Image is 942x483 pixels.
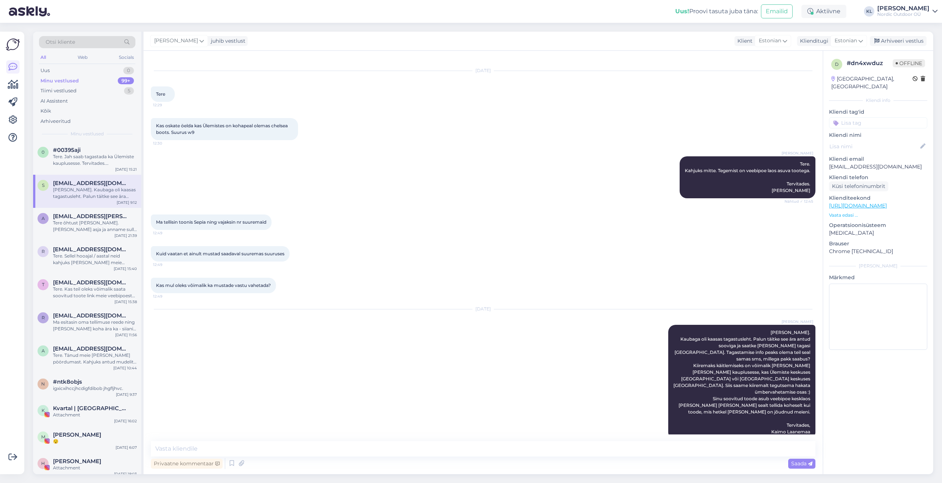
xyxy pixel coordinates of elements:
[829,97,927,104] div: Kliendi info
[53,465,137,471] div: Attachment
[42,182,45,188] span: s
[864,6,874,17] div: KL
[114,233,137,238] div: [DATE] 21:39
[42,408,45,413] span: K
[114,299,137,305] div: [DATE] 15:38
[156,219,266,225] span: Ma tellisin toonis Sepia ning vajaksin nr suuremaid
[41,461,45,466] span: H
[42,348,45,354] span: a
[675,7,758,16] div: Proovi tasuta juba täna:
[782,150,813,156] span: [PERSON_NAME]
[42,282,45,287] span: t
[53,385,137,392] div: igxicxihccjhcdigfdibob jhgfljhvc.
[117,53,135,62] div: Socials
[847,59,893,68] div: # dn4xwduz
[893,59,925,67] span: Offline
[829,108,927,116] p: Kliendi tag'id
[761,4,793,18] button: Emailid
[53,213,130,220] span: aarne.ollek@gmail.com
[734,37,752,45] div: Klient
[116,392,137,397] div: [DATE] 9:37
[829,240,927,248] p: Brauser
[41,434,45,440] span: M
[829,155,927,163] p: Kliendi email
[153,262,181,267] span: 12:49
[835,37,857,45] span: Estonian
[53,286,137,299] div: Tere. Kas teil oleks võimalik saata soovitud toote link meie veebipoest? Tervitades. [PERSON_NAME]
[829,263,927,269] div: [PERSON_NAME]
[53,180,130,187] span: saunabirge@gmail.com
[53,405,130,412] span: Kvartal | Kaubanduskeskus Tartus
[156,283,271,288] span: Kas mul oleks võimalik ka mustade vastu vahetada?
[40,107,51,115] div: Kõik
[53,153,137,167] div: Tere. Jah saab tagastada ka Ülemiste kauplusesse. Tervitades. [PERSON_NAME]
[829,212,927,219] p: Vaata edasi ...
[829,202,887,209] a: [URL][DOMAIN_NAME]
[124,87,134,95] div: 5
[53,319,137,332] div: Ma esitasin oma tellimuse reede ning [PERSON_NAME] koha ära ka - siiani pole tellimus minuni jõud...
[118,77,134,85] div: 99+
[113,365,137,371] div: [DATE] 10:44
[53,345,130,352] span: a.l@mail.ee
[41,381,45,387] span: n
[151,67,815,74] div: [DATE]
[114,266,137,271] div: [DATE] 15:40
[835,61,839,67] span: d
[53,352,137,365] div: Tere. Tänud meie [PERSON_NAME] pöördumast. Kahjuks antud mudelit poes ei ole ja samuti ei saa sed...
[208,37,245,45] div: juhib vestlust
[115,167,137,172] div: [DATE] 15:21
[156,123,289,135] span: Kas oskate öelda kas Ülemistes on kohapeal olemas chelsea boots. Suurus w9
[114,471,137,477] div: [DATE] 18:03
[123,67,134,74] div: 0
[153,230,181,236] span: 12:49
[829,248,927,255] p: Chrome [TECHNICAL_ID]
[151,306,815,312] div: [DATE]
[40,77,79,85] div: Minu vestlused
[156,251,284,256] span: Kuid vaatan et ainult mustad saadaval suuremas suuruses
[53,147,81,153] span: #00395aji
[42,249,45,254] span: r
[153,294,181,299] span: 12:49
[53,220,137,233] div: Tere õhtust [PERSON_NAME]. [PERSON_NAME] asja ja anname sulle homme hommikul teada, kus teine pak...
[6,38,20,52] img: Askly Logo
[151,459,223,469] div: Privaatne kommentaar
[46,38,75,46] span: Otsi kliente
[829,131,927,139] p: Kliendi nimi
[785,199,813,204] span: Nähtud ✓ 12:45
[791,460,812,467] span: Saada
[782,319,813,324] span: [PERSON_NAME]
[831,75,913,90] div: [GEOGRAPHIC_DATA], [GEOGRAPHIC_DATA]
[877,6,938,17] a: [PERSON_NAME]Nordic Outdoor OÜ
[53,458,101,465] span: Henry Jakobson
[877,11,929,17] div: Nordic Outdoor OÜ
[829,142,919,150] input: Lisa nimi
[53,246,130,253] span: robert37qwe@gmail.com
[116,445,137,450] div: [DATE] 6:07
[71,131,104,137] span: Minu vestlused
[53,438,137,445] div: 😯
[829,117,927,128] input: Lisa tag
[53,431,101,438] span: Margo Ahven
[42,149,45,155] span: 0
[153,102,181,108] span: 12:29
[156,91,165,97] span: Tere
[53,312,130,319] span: rsorokin43@gmail.com
[759,37,781,45] span: Estonian
[40,87,77,95] div: Tiimi vestlused
[53,412,137,418] div: Attachment
[829,229,927,237] p: [MEDICAL_DATA]
[114,418,137,424] div: [DATE] 16:02
[53,379,82,385] span: #ntk8objs
[153,141,181,146] span: 12:30
[53,253,137,266] div: Tere. Sellel hooajal / aastal neid kahjuks [PERSON_NAME] meie valikusse. Tervitades. [PERSON_NAME]
[675,8,689,15] b: Uus!
[42,216,45,221] span: a
[154,37,198,45] span: [PERSON_NAME]
[40,97,68,105] div: AI Assistent
[42,315,45,320] span: r
[53,279,130,286] span: twoliver.kongo@gmail.com
[115,332,137,338] div: [DATE] 11:56
[829,163,927,171] p: [EMAIL_ADDRESS][DOMAIN_NAME]
[40,67,50,74] div: Uus
[53,187,137,200] div: [PERSON_NAME]. Kaubaga oli kaasas tagastusleht. Palun täitke see ära antud sooviga ja saatke [PER...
